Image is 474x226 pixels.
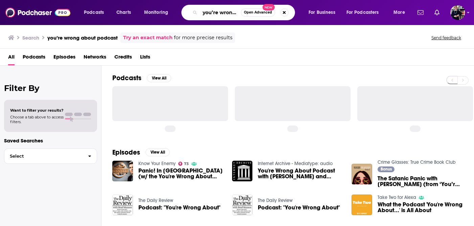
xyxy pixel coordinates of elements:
[138,205,221,210] a: Podcast: "You're Wrong About"
[432,7,442,18] a: Show notifications dropdown
[112,195,133,215] img: Podcast: "You're Wrong About"
[244,11,272,14] span: Open Advanced
[114,51,132,65] a: Credits
[138,161,176,166] a: Know Your Enemy
[4,149,97,164] button: Select
[138,198,173,203] a: The Daily Review
[22,35,39,41] h3: Search
[10,115,64,124] span: Choose a tab above to access filters.
[10,108,64,113] span: Want to filter your results?
[200,7,241,18] input: Search podcasts, credits, & more...
[23,51,45,65] a: Podcasts
[178,162,189,166] a: 73
[304,7,344,18] button: open menu
[145,148,170,156] button: View All
[144,8,168,17] span: Monitoring
[450,5,465,20] img: User Profile
[342,7,389,18] button: open menu
[47,35,118,41] h3: you’re wrong about podcast
[241,8,275,17] button: Open AdvancedNew
[378,176,463,187] span: The Satanic Panic with [PERSON_NAME] (from ‘You’re Wrong About’ Podcast)
[258,168,343,179] span: You're Wrong About Podcast with [PERSON_NAME] and [PERSON_NAME]
[188,5,301,20] div: Search podcasts, credits, & more...
[429,35,463,41] button: Send feedback
[450,5,465,20] button: Show profile menu
[138,168,224,179] span: Panic! In [GEOGRAPHIC_DATA] (w/ the You're Wrong About podcast)
[4,154,83,158] span: Select
[184,162,189,165] span: 73
[112,148,140,157] h2: Episodes
[139,7,177,18] button: open menu
[389,7,413,18] button: open menu
[378,195,416,200] a: Take Two for Alexa
[123,34,173,42] a: Try an exact match
[84,8,104,17] span: Podcasts
[258,205,340,210] a: Podcast: "You're Wrong About"
[232,161,253,181] img: You're Wrong About Podcast with Sarah Marshall and Matthew Hobbes
[263,4,275,10] span: New
[53,51,75,65] a: Episodes
[258,168,343,179] a: You're Wrong About Podcast with Sarah Marshall and Matthew Hobbes
[112,7,135,18] a: Charts
[232,195,253,215] img: Podcast: "You're Wrong About"
[112,74,141,82] h2: Podcasts
[381,167,392,171] span: Bonus
[5,6,70,19] img: Podchaser - Follow, Share and Rate Podcasts
[116,8,131,17] span: Charts
[84,51,106,65] a: Networks
[352,195,372,215] img: What the Podcast 'You're Wrong About...' is All About
[378,176,463,187] a: The Satanic Panic with Sarah Marshall (from ‘You’re Wrong About’ Podcast)
[112,148,170,157] a: EpisodesView All
[378,202,463,213] a: What the Podcast 'You're Wrong About...' is All About
[138,168,224,179] a: Panic! In America (w/ the You're Wrong About podcast)
[112,74,171,82] a: PodcastsView All
[258,161,333,166] a: Internet Archive - Mediatype: audio
[147,74,171,82] button: View All
[174,34,232,42] span: for more precise results
[378,159,456,165] a: Crime Glasses: True Crime Book Club
[4,137,97,144] p: Saved Searches
[8,51,15,65] a: All
[346,8,379,17] span: For Podcasters
[415,7,426,18] a: Show notifications dropdown
[258,198,293,203] a: The Daily Review
[4,83,97,93] h2: Filter By
[79,7,113,18] button: open menu
[309,8,335,17] span: For Business
[352,164,372,184] img: The Satanic Panic with Sarah Marshall (from ‘You’re Wrong About’ Podcast)
[140,51,150,65] a: Lists
[393,8,405,17] span: More
[112,161,133,181] img: Panic! In America (w/ the You're Wrong About podcast)
[450,5,465,20] span: Logged in as ndewey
